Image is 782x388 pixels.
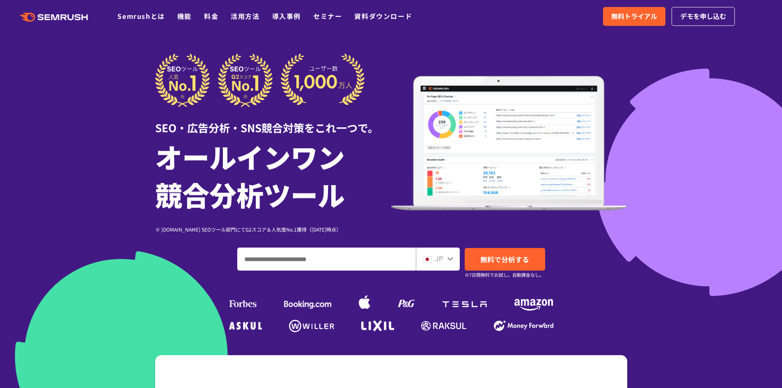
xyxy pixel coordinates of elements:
[354,11,412,21] a: 資料ダウンロード
[155,138,391,213] h1: オールインワン 競合分析ツール
[155,107,391,135] div: SEO・広告分析・SNS競合対策をこれ一つで。
[238,248,415,270] input: ドメイン、キーワードまたはURLを入力してください
[435,253,443,263] span: JP
[272,11,301,21] a: 導入事例
[680,11,726,22] span: デモを申し込む
[204,11,218,21] a: 料金
[480,254,529,264] span: 無料で分析する
[231,11,259,21] a: 活用方法
[611,11,657,22] span: 無料トライアル
[313,11,342,21] a: セミナー
[117,11,165,21] a: Semrushとは
[155,225,391,233] div: ※ [DOMAIN_NAME] SEOツール部門にてG2スコア＆人気度No.1獲得（[DATE]時点）
[603,7,665,26] a: 無料トライアル
[465,271,544,279] small: ※7日間無料でお試し。自動課金なし。
[465,248,545,271] a: 無料で分析する
[672,7,735,26] a: デモを申し込む
[177,11,192,21] a: 機能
